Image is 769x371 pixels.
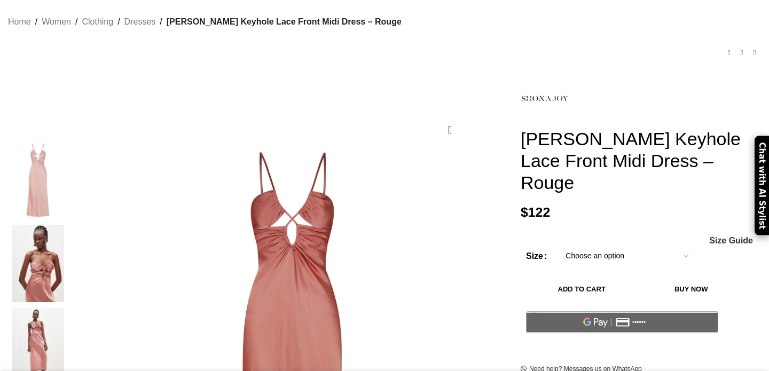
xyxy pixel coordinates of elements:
[526,249,547,263] label: Size
[521,128,761,193] h1: [PERSON_NAME] Keyhole Lace Front Midi Dress – Rouge
[521,75,569,123] img: Shona Joy
[5,141,70,219] img: Shona Joy dress
[521,205,550,219] bdi: 122
[8,15,402,29] nav: Breadcrumb
[526,311,718,333] button: Pay with GPay
[124,15,156,29] a: Dresses
[521,205,528,219] span: $
[633,319,647,326] text: ••••••
[82,15,113,29] a: Clothing
[723,46,735,59] a: Previous product
[709,236,753,245] a: Size Guide
[5,225,70,303] img: Shona Joy dress
[526,278,637,301] button: Add to cart
[8,15,31,29] a: Home
[42,15,71,29] a: Women
[167,15,402,29] span: [PERSON_NAME] Keyhole Lace Front Midi Dress – Rouge
[642,278,740,301] button: Buy now
[748,46,761,59] a: Next product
